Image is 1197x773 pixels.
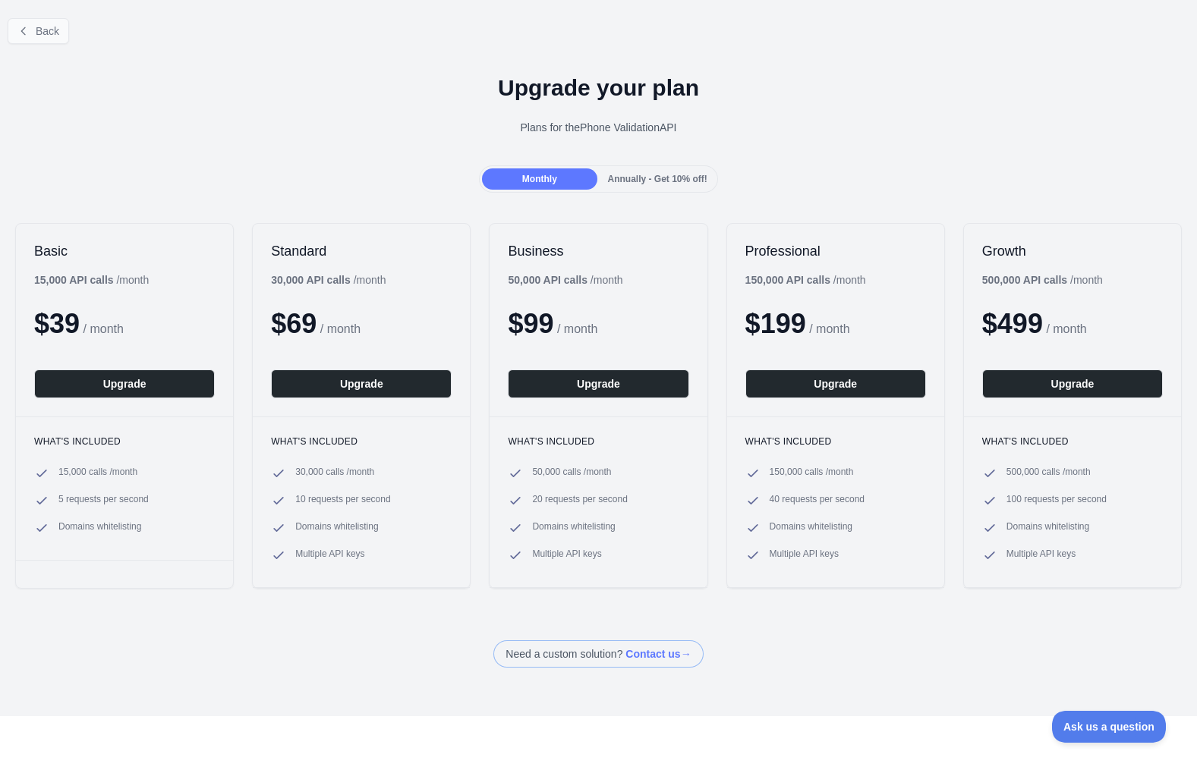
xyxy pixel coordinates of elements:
h2: Growth [982,242,1163,260]
div: / month [508,272,622,288]
span: $ 99 [508,308,553,339]
b: 500,000 API calls [982,274,1067,286]
b: 150,000 API calls [745,274,830,286]
div: / month [982,272,1103,288]
span: $ 199 [745,308,806,339]
iframe: Toggle Customer Support [1052,711,1167,743]
h2: Professional [745,242,926,260]
div: / month [745,272,866,288]
h2: Standard [271,242,452,260]
h2: Business [508,242,688,260]
b: 50,000 API calls [508,274,587,286]
span: $ 499 [982,308,1043,339]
